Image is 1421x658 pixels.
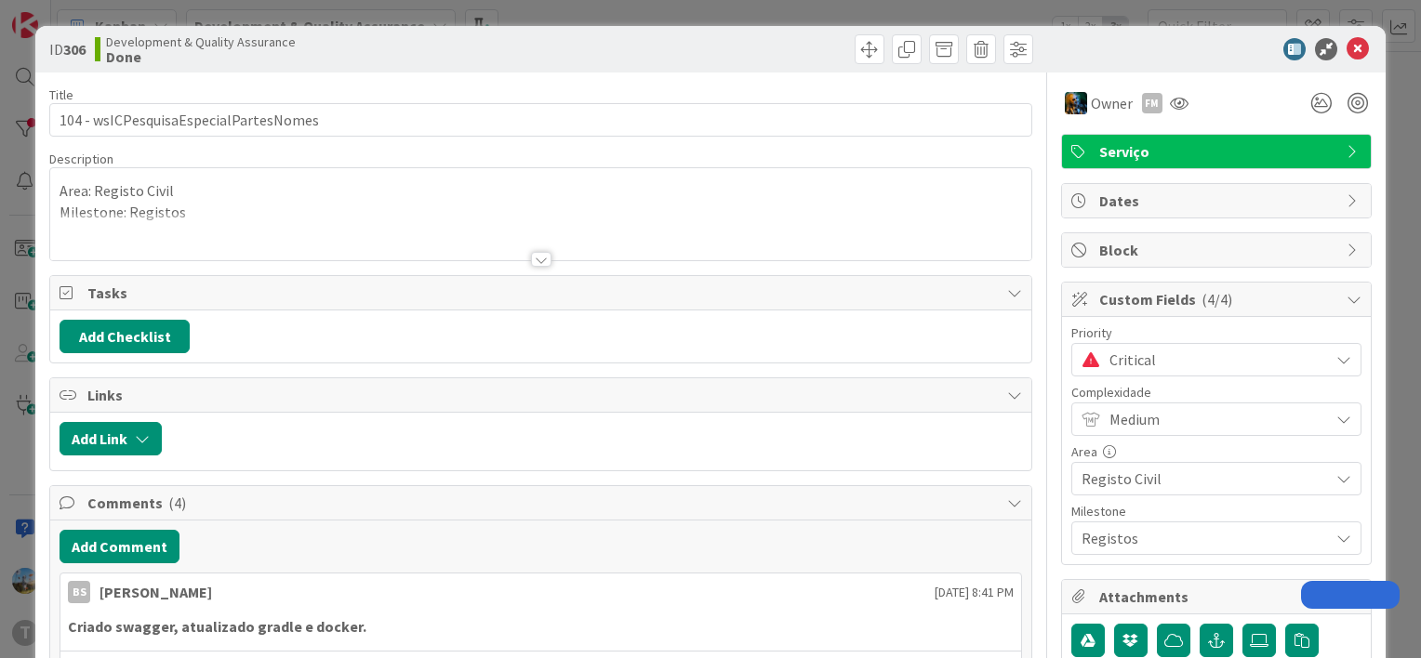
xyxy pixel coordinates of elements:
div: BS [68,581,90,603]
span: Links [87,384,998,406]
span: Registos [1082,525,1320,551]
img: JC [1065,92,1087,114]
span: ID [49,38,86,60]
div: FM [1142,93,1162,113]
div: [PERSON_NAME] [100,581,212,603]
span: Custom Fields [1099,288,1337,310]
span: Block [1099,239,1337,261]
span: Critical [1109,347,1320,373]
button: Add Link [60,422,162,455]
span: Owner [1091,92,1133,114]
span: Registo Civil [1082,466,1320,492]
span: ( 4/4 ) [1202,290,1232,309]
span: ( 4 ) [168,493,186,512]
span: [DATE] 8:41 PM [935,583,1014,602]
b: Done [106,49,296,64]
div: Area [1071,445,1361,458]
span: Comments [87,492,998,514]
span: Attachments [1099,586,1337,608]
button: Add Checklist [60,320,190,353]
p: Area: Registo Civil [60,180,1022,202]
div: Priority [1071,326,1361,339]
button: Add Comment [60,530,179,563]
span: Medium [1109,406,1320,432]
span: Serviço [1099,140,1337,163]
div: Complexidade [1071,386,1361,399]
span: Tasks [87,282,998,304]
span: Description [49,151,113,167]
strong: Criado swagger, atualizado gradle e docker. [68,617,366,636]
span: Dates [1099,190,1337,212]
p: Milestone: Registos [60,202,1022,223]
input: type card name here... [49,103,1032,137]
span: Development & Quality Assurance [106,34,296,49]
div: Milestone [1071,505,1361,518]
b: 306 [63,40,86,59]
label: Title [49,86,73,103]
